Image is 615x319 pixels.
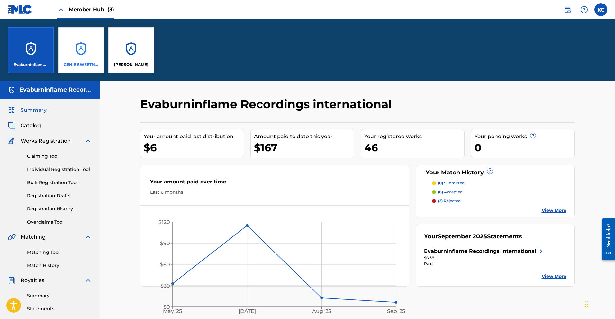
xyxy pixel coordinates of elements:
[27,166,92,173] a: Individual Registration Tool
[594,3,607,16] div: User Menu
[163,304,170,310] tspan: $0
[150,189,400,196] div: Last 6 months
[21,122,41,129] span: Catalog
[21,277,44,284] span: Royalties
[438,190,443,194] span: (6)
[84,277,92,284] img: expand
[424,247,536,255] div: Evaburninflame Recordings international
[108,27,154,73] a: Accounts[PERSON_NAME]
[58,27,104,73] a: AccountsGENIE SWEETNESS
[84,137,92,145] img: expand
[387,308,405,315] tspan: Sep '25
[542,273,566,280] a: View More
[27,219,92,226] a: Overclaims Tool
[57,6,65,13] img: Close
[432,198,566,204] a: (2) rejected
[424,168,566,177] div: Your Match History
[530,133,536,138] span: ?
[597,214,615,265] iframe: Resource Center
[578,3,591,16] div: Help
[27,306,92,312] a: Statements
[438,233,487,240] span: September 2025
[144,133,244,140] div: Your amount paid last distribution
[438,180,465,186] p: submitted
[580,6,588,13] img: help
[564,6,571,13] img: search
[163,308,182,315] tspan: May '25
[487,169,493,174] span: ?
[438,199,443,203] span: (2)
[424,247,545,267] a: Evaburninflame Recordings internationalright chevron icon$6.38Paid
[27,153,92,160] a: Claiming Tool
[114,62,148,67] p: Kevin Richardo Campbell
[21,106,47,114] span: Summary
[21,137,71,145] span: Works Registration
[84,233,92,241] img: expand
[424,232,522,241] div: Your Statements
[150,178,400,189] div: Your amount paid over time
[585,295,589,314] div: Drag
[160,240,170,246] tspan: $90
[19,86,92,93] h5: Evaburninflame Recordings international
[364,133,464,140] div: Your registered works
[8,106,15,114] img: Summary
[8,106,47,114] a: SummarySummary
[364,140,464,155] div: 46
[27,249,92,256] a: Matching Tool
[8,5,32,14] img: MLC Logo
[583,288,615,319] iframe: Chat Widget
[438,198,461,204] p: rejected
[312,308,331,315] tspan: Aug '25
[254,133,354,140] div: Amount paid to date this year
[158,219,170,225] tspan: $120
[140,97,395,111] h2: Evaburninflame Recordings international
[424,255,545,261] div: $6.38
[8,137,16,145] img: Works Registration
[475,140,574,155] div: 0
[432,189,566,195] a: (6) accepted
[8,277,15,284] img: Royalties
[8,86,15,94] img: Accounts
[432,180,566,186] a: (0) submitted
[438,189,463,195] p: accepted
[475,133,574,140] div: Your pending works
[144,140,244,155] div: $6
[8,122,41,129] a: CatalogCatalog
[21,233,46,241] span: Matching
[537,247,545,255] img: right chevron icon
[160,261,170,268] tspan: $60
[561,3,574,16] a: Public Search
[69,6,114,13] span: Member Hub
[14,62,49,67] p: Evaburninflame Recordings international
[8,233,16,241] img: Matching
[27,262,92,269] a: Match History
[27,192,92,199] a: Registration Drafts
[239,308,256,315] tspan: [DATE]
[438,181,443,185] span: (0)
[27,179,92,186] a: Bulk Registration Tool
[27,292,92,299] a: Summary
[254,140,354,155] div: $167
[542,207,566,214] a: View More
[160,283,170,289] tspan: $30
[27,206,92,212] a: Registration History
[64,62,99,67] p: GENIE SWEETNESS
[424,261,545,267] div: Paid
[107,6,114,13] span: (3)
[8,27,54,73] a: AccountsEvaburninflame Recordings international
[8,122,15,129] img: Catalog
